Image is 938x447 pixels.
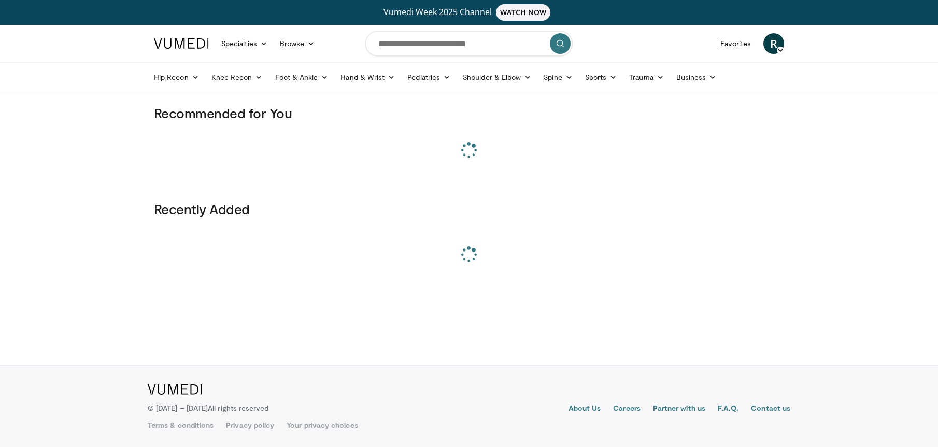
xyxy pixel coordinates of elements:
p: © [DATE] – [DATE] [148,403,269,413]
a: Careers [613,403,641,415]
a: Trauma [623,67,670,88]
a: Spine [537,67,578,88]
a: Favorites [714,33,757,54]
a: Hip Recon [148,67,205,88]
img: VuMedi Logo [148,384,202,395]
input: Search topics, interventions [365,31,573,56]
a: Terms & conditions [148,420,214,430]
a: Browse [274,33,321,54]
a: Hand & Wrist [334,67,401,88]
a: Partner with us [653,403,705,415]
a: Vumedi Week 2025 ChannelWATCH NOW [155,4,783,21]
a: Knee Recon [205,67,269,88]
a: Specialties [215,33,274,54]
a: About Us [569,403,601,415]
a: Pediatrics [401,67,457,88]
a: Sports [579,67,623,88]
a: F.A.Q. [718,403,738,415]
img: VuMedi Logo [154,38,209,49]
h3: Recommended for You [154,105,784,121]
a: Business [670,67,723,88]
span: All rights reserved [208,403,268,412]
a: R [763,33,784,54]
a: Foot & Ankle [269,67,335,88]
h3: Recently Added [154,201,784,217]
a: Shoulder & Elbow [457,67,537,88]
a: Privacy policy [226,420,274,430]
span: WATCH NOW [496,4,551,21]
a: Your privacy choices [287,420,358,430]
a: Contact us [751,403,790,415]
